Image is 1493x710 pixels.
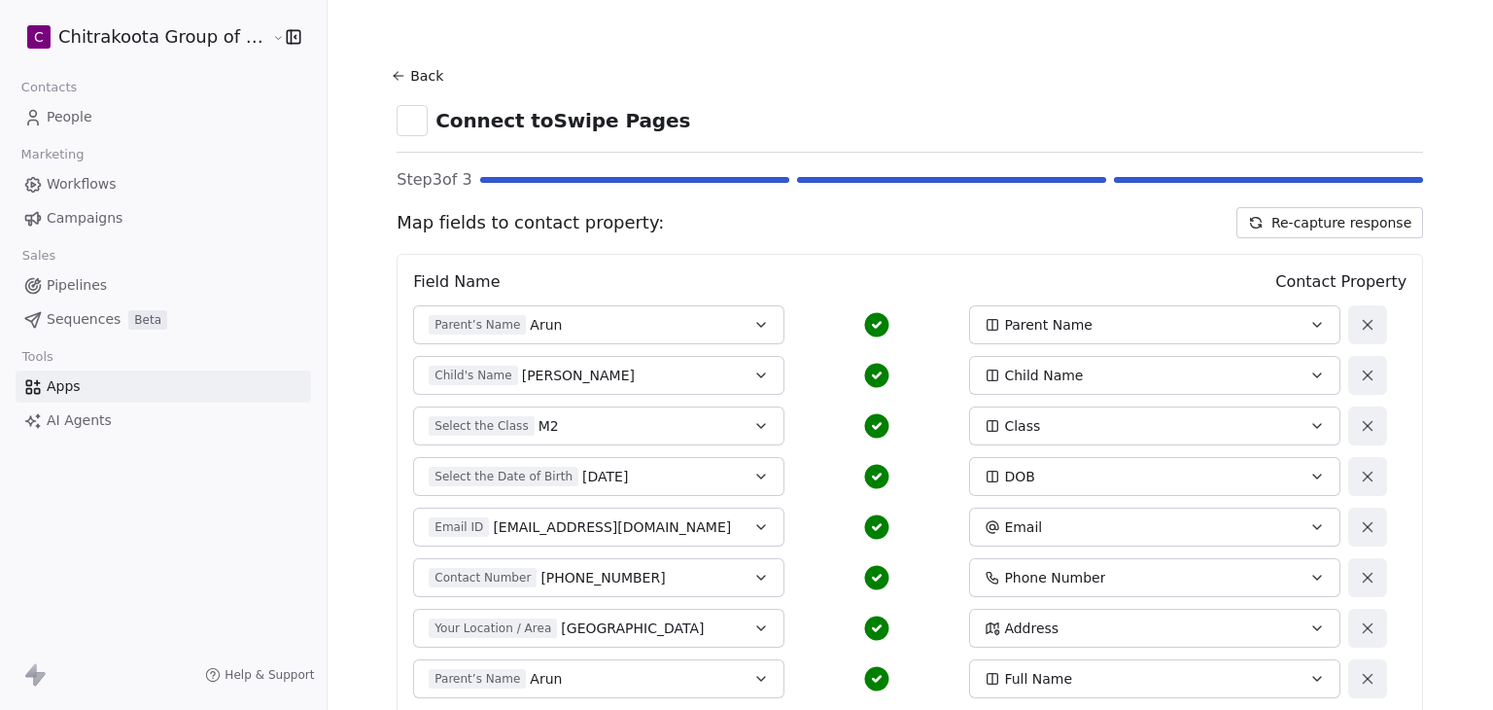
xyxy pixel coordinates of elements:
[1004,669,1072,689] span: Full Name
[34,27,44,47] span: C
[1004,619,1059,638] span: Address
[429,416,534,436] span: Select the Class
[397,168,471,192] span: Step 3 of 3
[429,366,517,385] span: Child's Name
[16,101,311,133] a: People
[23,20,259,53] button: CChitrakoota Group of Institutions
[1004,366,1083,385] span: Child Name
[47,107,92,127] span: People
[47,174,117,195] span: Workflows
[561,619,704,638] span: [GEOGRAPHIC_DATA]
[540,568,665,587] span: [PHONE_NUMBER]
[13,73,86,102] span: Contacts
[16,168,311,200] a: Workflows
[47,410,112,431] span: AI Agents
[16,371,311,403] a: Apps
[225,667,314,683] span: Help & Support
[389,58,451,93] button: Back
[435,107,690,134] span: Connect to Swipe Pages
[429,619,557,638] span: Your Location / Area
[413,270,500,294] span: Field Name
[429,517,489,537] span: Email ID
[530,315,562,335] span: Arun
[522,366,635,385] span: [PERSON_NAME]
[16,303,311,336] a: SequencesBeta
[429,467,578,486] span: Select the Date of Birth
[1004,416,1040,436] span: Class
[1004,315,1093,335] span: Parent Name
[205,667,314,683] a: Help & Support
[13,140,92,169] span: Marketing
[429,568,537,587] span: Contact Number
[47,309,121,330] span: Sequences
[47,376,81,397] span: Apps
[402,111,422,130] img: swipepages.svg
[16,269,311,302] a: Pipelines
[493,517,731,537] span: [EMAIL_ADDRESS][DOMAIN_NAME]
[429,315,526,335] span: Parent’s Name
[58,24,267,50] span: Chitrakoota Group of Institutions
[1004,568,1105,587] span: Phone Number
[1004,517,1042,537] span: Email
[1236,207,1423,238] button: Re-capture response
[47,275,107,296] span: Pipelines
[582,467,628,486] span: [DATE]
[429,669,526,689] span: Parent’s Name
[1275,270,1406,294] span: Contact Property
[128,310,167,330] span: Beta
[538,416,559,436] span: M2
[16,405,311,437] a: AI Agents
[14,241,64,270] span: Sales
[14,342,61,372] span: Tools
[1004,467,1034,486] span: DOB
[397,210,664,235] span: Map fields to contact property:
[16,202,311,234] a: Campaigns
[47,208,122,229] span: Campaigns
[530,669,562,689] span: Arun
